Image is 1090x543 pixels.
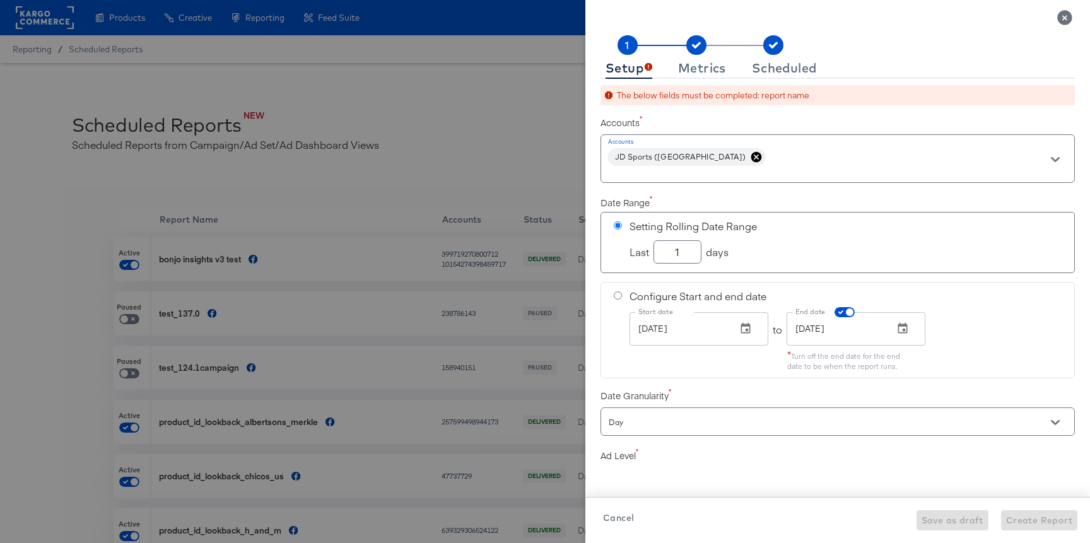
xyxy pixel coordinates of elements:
[630,289,766,303] span: Configure Start and end date
[752,63,817,73] div: Scheduled
[601,85,1075,106] div: The below fields must be completed: report name
[630,219,1062,233] span: Setting Rolling Date Range
[607,148,766,166] div: JD Sports ([GEOGRAPHIC_DATA])
[678,63,726,73] div: Metrics
[601,116,1075,129] label: Accounts
[706,245,729,259] span: days
[601,212,1075,273] div: Setting Rolling Date RangeLastdays
[1046,413,1065,432] button: Open
[773,322,782,337] span: to
[601,389,1075,402] label: Date Granularity
[601,282,1075,378] div: Configure Start and end dateStart datetoEnd date*Turn off the end date for the end date to be whe...
[607,152,754,161] span: JD Sports ([GEOGRAPHIC_DATA])
[598,510,639,526] button: Cancel
[1046,150,1065,169] button: Open
[603,510,634,526] span: Cancel
[601,449,1075,462] label: Ad Level
[601,196,1075,209] label: Date Range
[787,347,917,372] div: Turn off the end date for the end date to be when the report runs.
[606,63,652,73] div: Setup
[630,245,649,259] span: Last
